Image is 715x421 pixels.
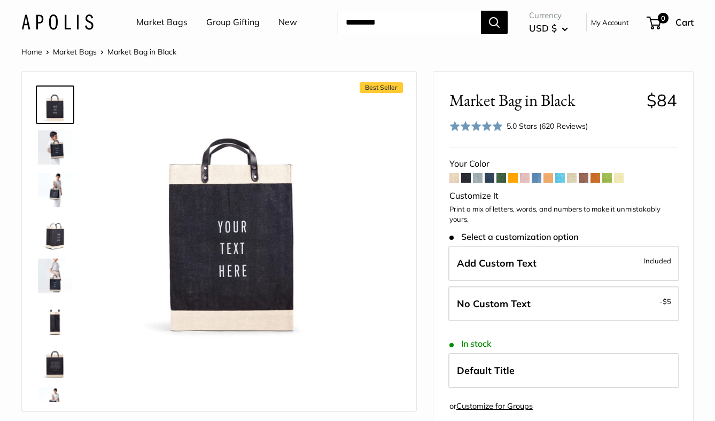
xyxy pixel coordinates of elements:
[457,298,531,310] span: No Custom Text
[457,257,537,269] span: Add Custom Text
[21,45,176,59] nav: Breadcrumb
[663,297,671,306] span: $5
[36,342,74,380] a: description_Seal of authenticity printed on the backside of every bag.
[648,14,694,31] a: 0 Cart
[449,399,533,414] div: or
[647,90,677,111] span: $84
[38,301,72,336] img: Market Bag in Black
[107,47,176,57] span: Market Bag in Black
[337,11,481,34] input: Search...
[529,20,568,37] button: USD $
[507,120,588,132] div: 5.0 Stars (620 Reviews)
[591,16,629,29] a: My Account
[529,8,568,23] span: Currency
[481,11,508,34] button: Search
[36,85,74,124] a: Market Bag in Black
[38,216,72,250] img: Market Bag in Black
[53,47,97,57] a: Market Bags
[38,387,72,421] img: Market Bag in Black
[449,156,677,172] div: Your Color
[449,232,578,242] span: Select a customization option
[457,364,515,377] span: Default Title
[449,119,588,134] div: 5.0 Stars (620 Reviews)
[449,339,492,349] span: In stock
[529,22,557,34] span: USD $
[449,188,677,204] div: Customize It
[278,14,297,30] a: New
[136,14,188,30] a: Market Bags
[360,82,403,93] span: Best Seller
[38,344,72,378] img: description_Seal of authenticity printed on the backside of every bag.
[644,254,671,267] span: Included
[38,88,72,122] img: Market Bag in Black
[448,353,679,388] label: Default Title
[38,173,72,207] img: Market Bag in Black
[36,171,74,209] a: Market Bag in Black
[107,88,357,337] img: Market Bag in Black
[206,14,260,30] a: Group Gifting
[456,401,533,411] a: Customize for Groups
[36,214,74,252] a: Market Bag in Black
[36,256,74,295] a: Market Bag in Black
[38,130,72,165] img: Market Bag in Black
[659,295,671,308] span: -
[21,47,42,57] a: Home
[449,204,677,225] p: Print a mix of letters, words, and numbers to make it unmistakably yours.
[449,90,639,110] span: Market Bag in Black
[36,128,74,167] a: Market Bag in Black
[36,299,74,338] a: Market Bag in Black
[658,13,669,24] span: 0
[448,246,679,281] label: Add Custom Text
[38,259,72,293] img: Market Bag in Black
[448,286,679,322] label: Leave Blank
[675,17,694,28] span: Cart
[21,14,94,30] img: Apolis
